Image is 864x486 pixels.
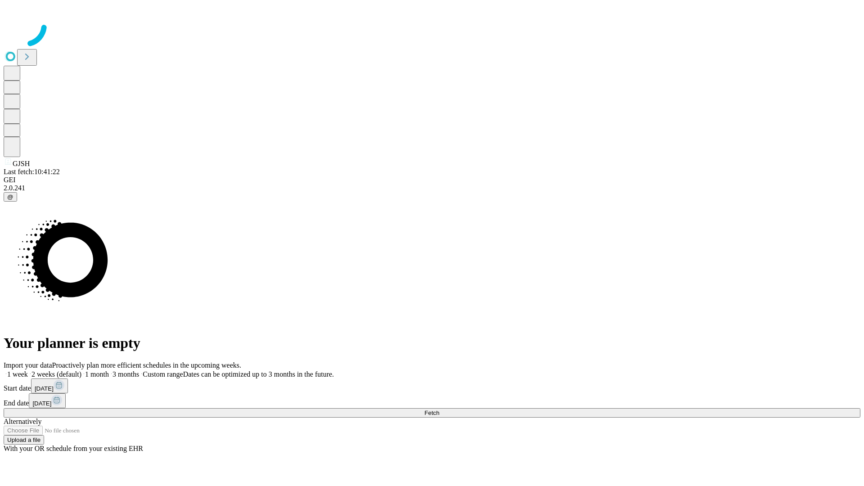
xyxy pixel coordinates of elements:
[4,393,860,408] div: End date
[4,335,860,351] h1: Your planner is empty
[4,445,143,452] span: With your OR schedule from your existing EHR
[29,393,66,408] button: [DATE]
[112,370,139,378] span: 3 months
[31,378,68,393] button: [DATE]
[4,176,860,184] div: GEI
[183,370,334,378] span: Dates can be optimized up to 3 months in the future.
[4,361,52,369] span: Import your data
[143,370,183,378] span: Custom range
[85,370,109,378] span: 1 month
[31,370,81,378] span: 2 weeks (default)
[4,435,44,445] button: Upload a file
[35,385,54,392] span: [DATE]
[424,409,439,416] span: Fetch
[4,378,860,393] div: Start date
[4,192,17,202] button: @
[52,361,241,369] span: Proactively plan more efficient schedules in the upcoming weeks.
[4,184,860,192] div: 2.0.241
[4,418,41,425] span: Alternatively
[13,160,30,167] span: GJSH
[4,168,60,175] span: Last fetch: 10:41:22
[32,400,51,407] span: [DATE]
[7,193,13,200] span: @
[4,408,860,418] button: Fetch
[7,370,28,378] span: 1 week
